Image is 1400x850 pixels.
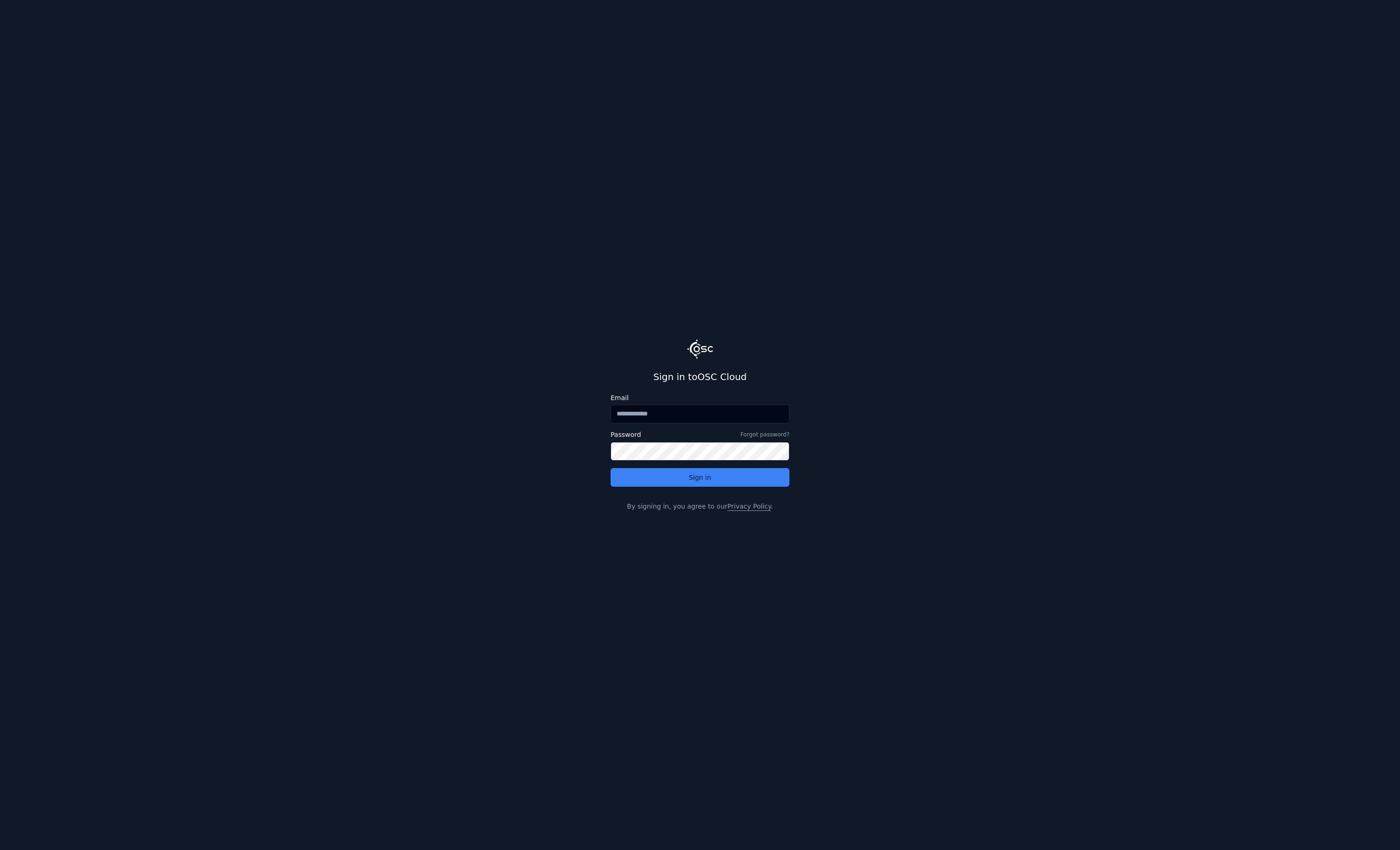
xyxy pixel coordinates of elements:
img: Logo [687,339,713,359]
p: By signing in, you agree to our . [611,502,789,511]
label: Email [611,394,789,401]
button: Sign in [611,468,789,487]
a: Privacy Policy [727,503,771,510]
label: Password [611,431,641,438]
h2: Sign in to OSC Cloud [611,370,789,383]
a: Forgot password? [741,431,789,438]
